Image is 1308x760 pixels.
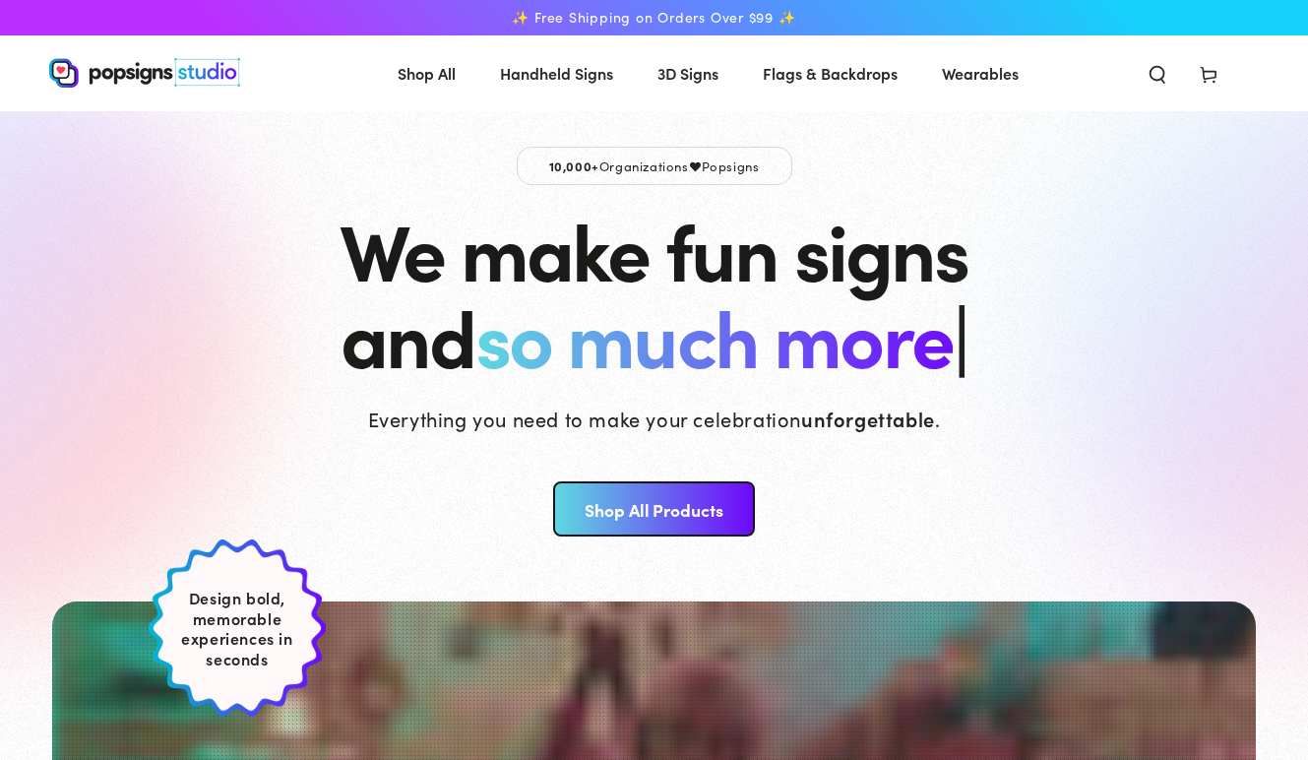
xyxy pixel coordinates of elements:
strong: unforgettable [801,405,935,432]
a: Shop All Products [553,481,755,537]
h1: We make fun signs and [340,205,967,378]
span: | [953,279,967,390]
p: Everything you need to make your celebration . [368,405,941,432]
a: Wearables [927,47,1033,99]
a: Shop All [383,47,470,99]
summary: Search our site [1132,51,1183,95]
p: Organizations Popsigns [517,147,792,185]
a: Flags & Backdrops [748,47,912,99]
span: Flags & Backdrops [763,59,898,88]
span: 3D Signs [657,59,718,88]
span: Shop All [398,59,456,88]
span: 10,000+ [549,157,599,174]
span: ✨ Free Shipping on Orders Over $99 ✨ [512,9,795,27]
a: Handheld Signs [485,47,628,99]
a: 3D Signs [643,47,733,99]
span: Handheld Signs [500,59,613,88]
span: Wearables [942,59,1019,88]
span: so much more [475,280,953,389]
